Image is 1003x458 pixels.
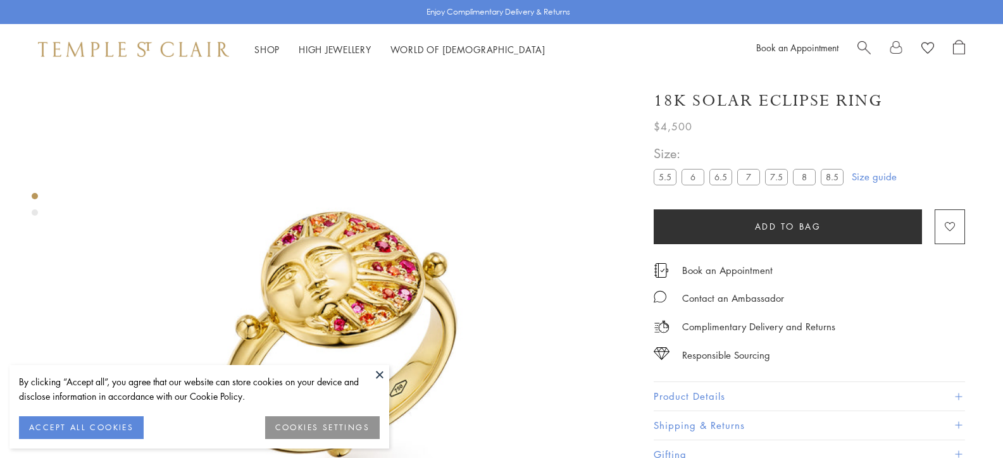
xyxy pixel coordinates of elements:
[654,411,965,440] button: Shipping & Returns
[682,169,704,185] label: 6
[755,220,821,233] span: Add to bag
[654,90,883,112] h1: 18K Solar Eclipse Ring
[654,347,670,360] img: icon_sourcing.svg
[793,169,816,185] label: 8
[427,6,570,18] p: Enjoy Complimentary Delivery & Returns
[756,41,838,54] a: Book an Appointment
[32,190,38,226] div: Product gallery navigation
[765,169,788,185] label: 7.5
[265,416,380,439] button: COOKIES SETTINGS
[682,290,784,306] div: Contact an Ambassador
[682,319,835,335] p: Complimentary Delivery and Returns
[654,143,849,164] span: Size:
[654,169,676,185] label: 5.5
[19,416,144,439] button: ACCEPT ALL COOKIES
[654,118,692,135] span: $4,500
[254,42,545,58] nav: Main navigation
[654,319,670,335] img: icon_delivery.svg
[19,374,380,404] div: By clicking “Accept all”, you agree that our website can store cookies on your device and disclos...
[921,40,934,59] a: View Wishlist
[953,40,965,59] a: Open Shopping Bag
[654,209,922,244] button: Add to bag
[737,169,760,185] label: 7
[857,40,871,59] a: Search
[682,347,770,363] div: Responsible Sourcing
[38,42,229,57] img: Temple St. Clair
[709,169,732,185] label: 6.5
[654,382,965,411] button: Product Details
[390,43,545,56] a: World of [DEMOGRAPHIC_DATA]World of [DEMOGRAPHIC_DATA]
[852,170,897,183] a: Size guide
[654,263,669,278] img: icon_appointment.svg
[682,263,773,277] a: Book an Appointment
[821,169,844,185] label: 8.5
[654,290,666,303] img: MessageIcon-01_2.svg
[254,43,280,56] a: ShopShop
[299,43,371,56] a: High JewelleryHigh Jewellery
